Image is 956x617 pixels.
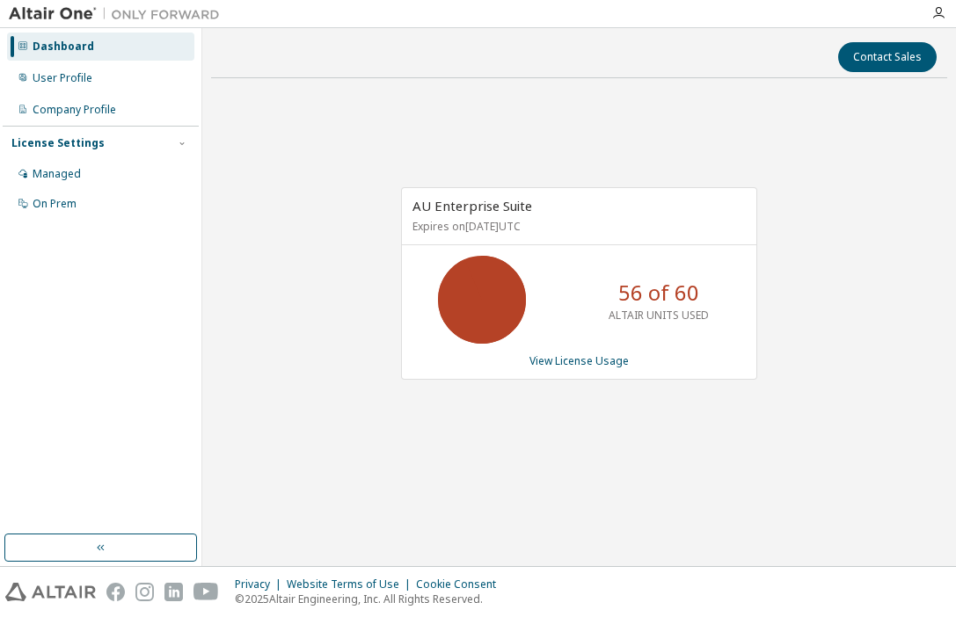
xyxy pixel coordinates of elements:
img: altair_logo.svg [5,583,96,601]
div: Website Terms of Use [287,577,416,592]
img: linkedin.svg [164,583,183,601]
div: Managed [33,167,81,181]
a: View License Usage [529,353,629,368]
p: Expires on [DATE] UTC [412,219,741,234]
div: Company Profile [33,103,116,117]
div: Dashboard [33,40,94,54]
p: 56 of 60 [618,278,699,308]
div: User Profile [33,71,92,85]
div: On Prem [33,197,77,211]
p: ALTAIR UNITS USED [609,308,709,323]
button: Contact Sales [838,42,937,72]
img: instagram.svg [135,583,154,601]
div: License Settings [11,136,105,150]
span: AU Enterprise Suite [412,197,532,214]
p: © 2025 Altair Engineering, Inc. All Rights Reserved. [235,592,507,606]
img: facebook.svg [106,583,125,601]
div: Privacy [235,577,287,592]
img: youtube.svg [193,583,219,601]
div: Cookie Consent [416,577,507,592]
img: Altair One [9,5,229,23]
